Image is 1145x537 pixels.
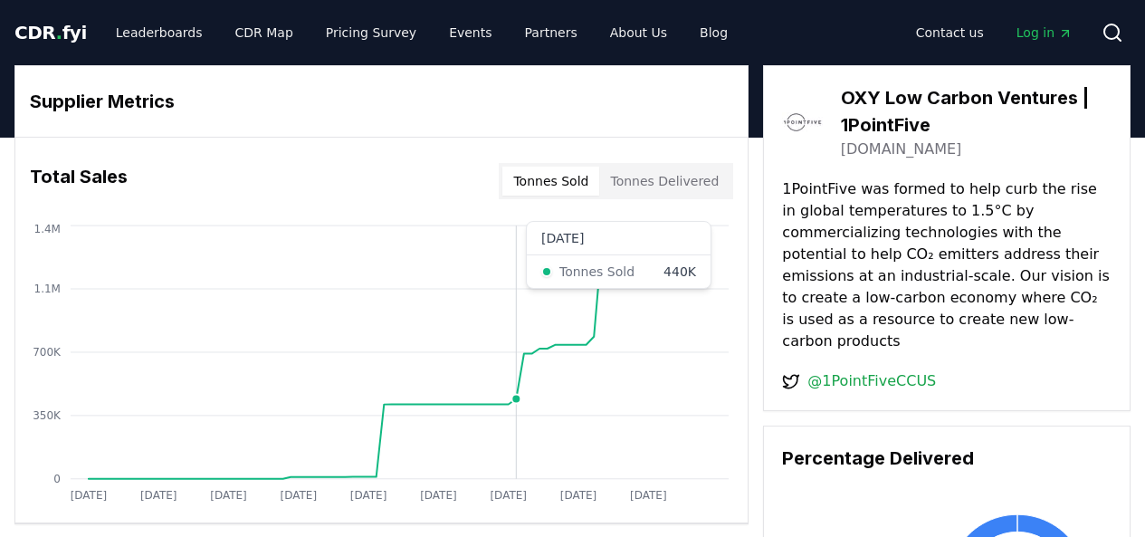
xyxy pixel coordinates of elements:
[14,22,87,43] span: CDR fyi
[34,283,61,295] tspan: 1.1M
[782,445,1112,472] h3: Percentage Delivered
[491,489,528,502] tspan: [DATE]
[33,409,62,422] tspan: 350K
[30,163,128,199] h3: Total Sales
[14,20,87,45] a: CDR.fyi
[311,16,431,49] a: Pricing Survey
[599,167,730,196] button: Tonnes Delivered
[71,489,108,502] tspan: [DATE]
[841,139,962,160] a: [DOMAIN_NAME]
[101,16,742,49] nav: Main
[510,16,592,49] a: Partners
[782,178,1112,352] p: 1PointFive was formed to help curb the rise in global temperatures to 1.5°C by commercializing te...
[1016,24,1073,42] span: Log in
[434,16,506,49] a: Events
[34,223,61,235] tspan: 1.4M
[53,473,61,485] tspan: 0
[350,489,387,502] tspan: [DATE]
[281,489,318,502] tspan: [DATE]
[685,16,742,49] a: Blog
[902,16,998,49] a: Contact us
[221,16,308,49] a: CDR Map
[807,370,936,392] a: @1PointFiveCCUS
[56,22,62,43] span: .
[33,346,62,359] tspan: 700K
[630,489,667,502] tspan: [DATE]
[560,489,597,502] tspan: [DATE]
[140,489,177,502] tspan: [DATE]
[902,16,1087,49] nav: Main
[1002,16,1087,49] a: Log in
[841,84,1112,139] h3: OXY Low Carbon Ventures | 1PointFive
[101,16,217,49] a: Leaderboards
[596,16,682,49] a: About Us
[420,489,457,502] tspan: [DATE]
[502,167,599,196] button: Tonnes Sold
[30,88,733,115] h3: Supplier Metrics
[782,102,822,142] img: OXY Low Carbon Ventures | 1PointFive-logo
[210,489,247,502] tspan: [DATE]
